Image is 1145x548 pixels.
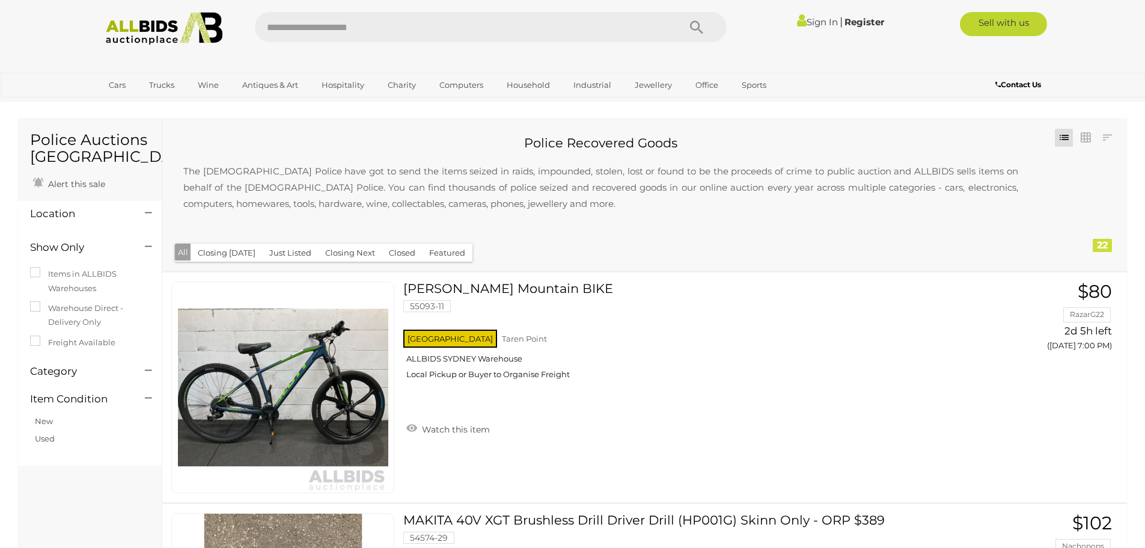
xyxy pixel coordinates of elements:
span: | [840,15,843,28]
a: Computers [432,75,491,95]
a: Watch this item [403,419,493,437]
h1: Police Auctions [GEOGRAPHIC_DATA] [30,132,150,165]
span: $102 [1072,512,1112,534]
a: Sell with us [960,12,1047,36]
a: Contact Us [995,78,1044,91]
img: Allbids.com.au [99,12,230,45]
label: Warehouse Direct - Delivery Only [30,301,150,330]
h4: Item Condition [30,393,127,405]
a: [PERSON_NAME] Mountain BIKE 55093-11 [GEOGRAPHIC_DATA] Taren Point ALLBIDS SYDNEY Warehouse Local... [412,282,957,389]
label: Freight Available [30,336,115,349]
button: All [175,244,191,261]
a: Used [35,434,55,443]
span: Watch this item [419,424,490,435]
h4: Location [30,208,127,220]
a: Cars [101,75,133,95]
a: Industrial [566,75,619,95]
a: Register [844,16,884,28]
a: Office [688,75,726,95]
a: Alert this sale [30,174,108,192]
span: Alert this sale [45,179,105,189]
h2: Police Recovered Goods [171,136,1030,150]
a: Sports [734,75,774,95]
h4: Show Only [30,242,127,253]
a: [GEOGRAPHIC_DATA] [101,95,202,115]
button: Closing [DATE] [191,244,263,262]
a: Sign In [797,16,838,28]
p: The [DEMOGRAPHIC_DATA] Police have got to send the items seized in raids, impounded, stolen, lost... [171,151,1030,224]
label: Items in ALLBIDS Warehouses [30,267,150,295]
button: Just Listed [262,244,319,262]
img: 55093-11a.jpeg [178,282,388,493]
a: Charity [380,75,424,95]
a: Household [499,75,558,95]
a: Wine [190,75,227,95]
a: Trucks [141,75,182,95]
a: New [35,416,53,426]
h4: Category [30,366,127,377]
span: $80 [1078,280,1112,303]
b: Contact Us [995,80,1041,89]
button: Closed [382,244,423,262]
div: 22 [1093,239,1112,252]
a: Antiques & Art [234,75,306,95]
a: Jewellery [627,75,680,95]
button: Closing Next [318,244,382,262]
button: Featured [422,244,472,262]
a: Hospitality [314,75,372,95]
button: Search [667,12,727,42]
a: $80 RazarG22 2d 5h left ([DATE] 7:00 PM) [976,282,1115,357]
